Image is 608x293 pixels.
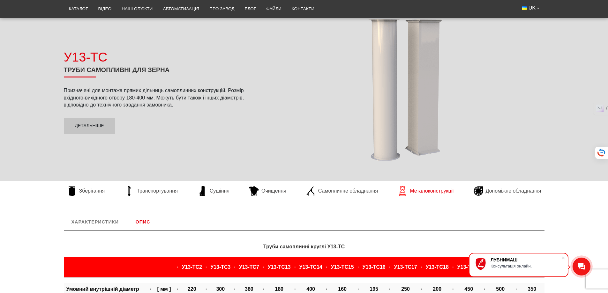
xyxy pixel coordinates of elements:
span: Металоконструкції [410,187,454,194]
strong: · [326,264,327,270]
a: Каталог [64,2,93,16]
strong: · [421,264,422,270]
strong: · [263,264,264,270]
a: Самоплинне обладнання [303,186,381,196]
b: 220 [188,286,196,292]
a: Сушіння [194,186,233,196]
b: Умовний внутрішній діаметр [66,286,139,292]
a: Відео [93,2,117,16]
b: У13-ТС16 [363,264,386,270]
b: У13-ТС18 [426,264,449,270]
a: Зберігання [64,186,108,196]
a: Очищення [246,186,289,196]
strong: · [177,264,178,270]
b: У13-ТС2 [182,264,202,270]
strong: · [294,286,296,292]
b: У13-ТС13 [268,264,291,270]
h1: Труби самопливні для зерна [64,66,259,77]
a: Контакти [287,2,319,16]
b: У13-ТС17 [394,264,417,270]
span: Транспортування [137,187,178,194]
b: У13-ТС20 [457,264,480,270]
b: 160 [338,286,347,292]
b: [ мм ] [157,286,171,292]
b: У13-ТС15 [331,264,354,270]
strong: · [263,286,264,292]
strong: · [326,286,327,292]
div: У13-ТС [64,48,259,66]
strong: · [206,264,207,270]
img: Українська [522,6,527,10]
strong: Труби самоплинні круглі У13-ТС [263,244,345,249]
a: Про завод [204,2,239,16]
div: ЛУБНИМАШ [491,257,561,262]
b: У13-ТС14 [299,264,322,270]
p: Призначені для монтажа прямих дільниць самоплинних конструкцій. Розмір вхідного-вихідного отвору ... [64,87,259,108]
strong: · [177,286,178,292]
div: Консультація онлайн. [491,264,561,268]
b: 380 [245,286,253,292]
b: 250 [401,286,410,292]
strong: · [389,264,390,270]
span: Сушіння [210,187,229,194]
b: У13-ТС3 [210,264,230,270]
a: Опис [128,214,158,230]
strong: · [357,286,359,292]
a: Блог [239,2,261,16]
strong: · [452,286,454,292]
span: Самоплинне обладнання [318,187,378,194]
b: 500 [496,286,505,292]
strong: · [150,286,151,292]
a: Автоматизація [158,2,204,16]
strong: · [294,264,296,270]
span: UK [529,4,536,11]
b: 200 [433,286,441,292]
strong: · [206,286,207,292]
a: Допоміжне обладнання [470,186,544,196]
a: Наші об’єкти [116,2,158,16]
strong: · [389,286,390,292]
strong: · [357,264,359,270]
b: 300 [216,286,225,292]
a: Файли [261,2,287,16]
span: Зберігання [79,187,105,194]
b: 400 [306,286,315,292]
b: 180 [275,286,283,292]
a: Металоконструкції [394,186,457,196]
button: UK [517,2,544,14]
a: Характеристики [64,214,126,230]
strong: · [234,264,235,270]
strong: · [421,286,422,292]
b: 195 [370,286,378,292]
strong: · [452,264,454,270]
b: 350 [528,286,536,292]
span: Очищення [261,187,286,194]
b: У13-ТС7 [239,264,259,270]
strong: · [234,286,235,292]
a: Транспортування [121,186,181,196]
span: Допоміжне обладнання [486,187,541,194]
b: 450 [464,286,473,292]
strong: · [515,286,517,292]
a: Детальніше [64,118,115,134]
strong: · [484,286,485,292]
